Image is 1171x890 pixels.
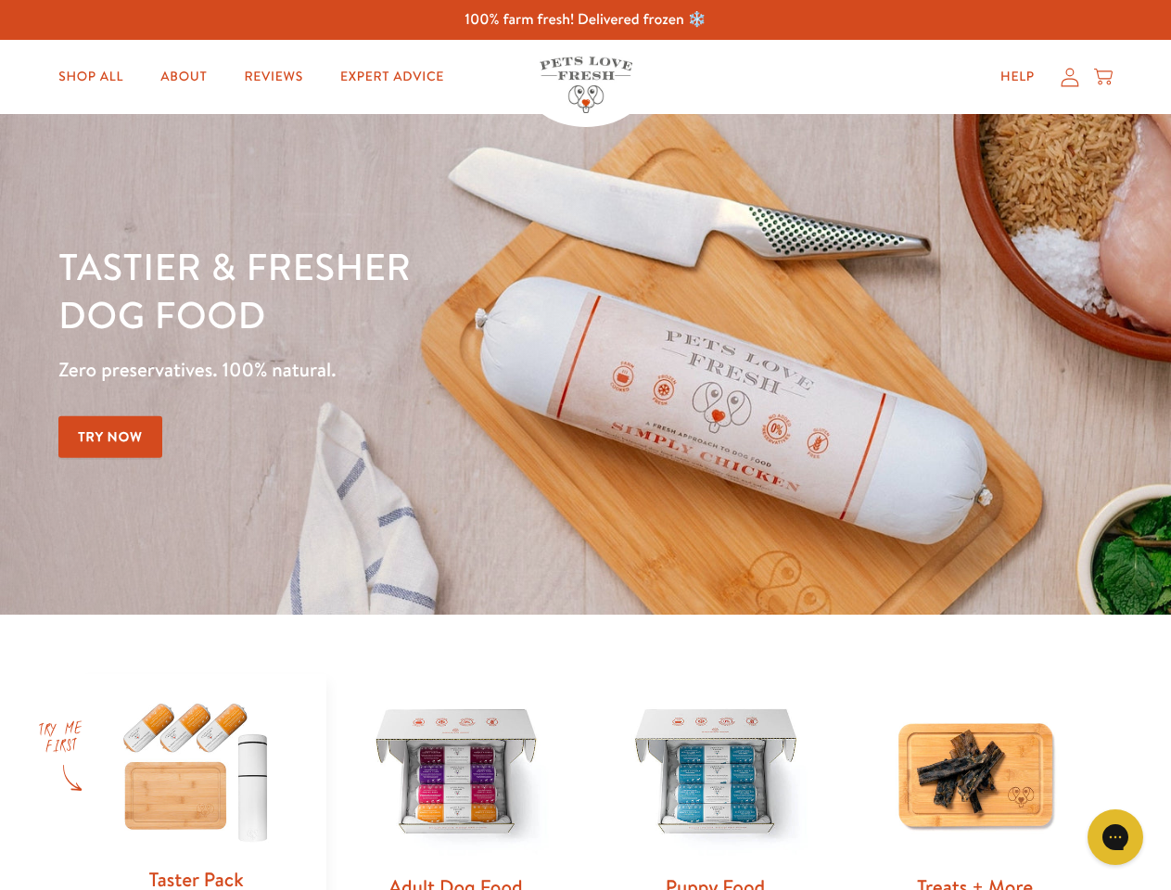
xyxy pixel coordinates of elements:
[229,58,317,95] a: Reviews
[146,58,222,95] a: About
[58,353,761,387] p: Zero preservatives. 100% natural.
[58,416,162,458] a: Try Now
[44,58,138,95] a: Shop All
[325,58,459,95] a: Expert Advice
[58,242,761,338] h1: Tastier & fresher dog food
[1078,803,1152,871] iframe: Gorgias live chat messenger
[540,57,632,113] img: Pets Love Fresh
[986,58,1050,95] a: Help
